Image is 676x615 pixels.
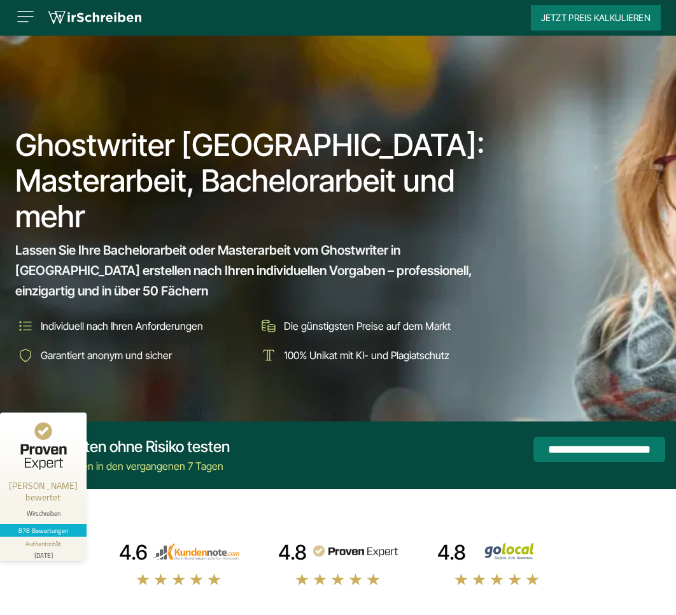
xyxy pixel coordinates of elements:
div: 4.8 [437,540,466,565]
div: [DATE] [5,549,81,558]
img: Die günstigsten Preise auf dem Markt [258,316,279,336]
img: stars [454,572,540,586]
div: 4.6 [119,540,148,565]
img: logo wirschreiben [48,8,141,27]
img: Menu open [15,6,36,27]
img: kundennote [153,541,239,562]
div: Jetzt 2 Seiten ohne Risiko testen [15,437,230,457]
li: 100% Unikat mit KI- und Plagiatschutz [258,345,493,365]
img: Wirschreiben Bewertungen [471,541,558,562]
div: Wirschreiben [5,509,81,518]
img: provenexpert reviews [312,541,398,562]
button: Jetzt Preis kalkulieren [531,5,661,31]
img: stars [295,572,381,586]
img: Individuell nach Ihren Anforderungen [15,316,36,336]
li: Individuell nach Ihren Anforderungen [15,316,250,336]
li: Die günstigsten Preise auf dem Markt [258,316,493,336]
span: Lassen Sie Ihre Bachelorarbeit oder Masterarbeit vom Ghostwriter in [GEOGRAPHIC_DATA] erstellen n... [15,243,472,299]
img: 100% Unikat mit KI- und Plagiatschutz [258,345,279,365]
img: stars [136,572,222,586]
div: 347 Bestellungen in den vergangenen 7 Tagen [15,458,230,474]
li: Garantiert anonym und sicher [15,345,250,365]
img: Garantiert anonym und sicher [15,345,36,365]
div: 4.8 [278,540,307,565]
h1: Ghostwriter [GEOGRAPHIC_DATA]: Masterarbeit, Bachelorarbeit und mehr [15,127,494,234]
div: Authentizität [25,539,62,549]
